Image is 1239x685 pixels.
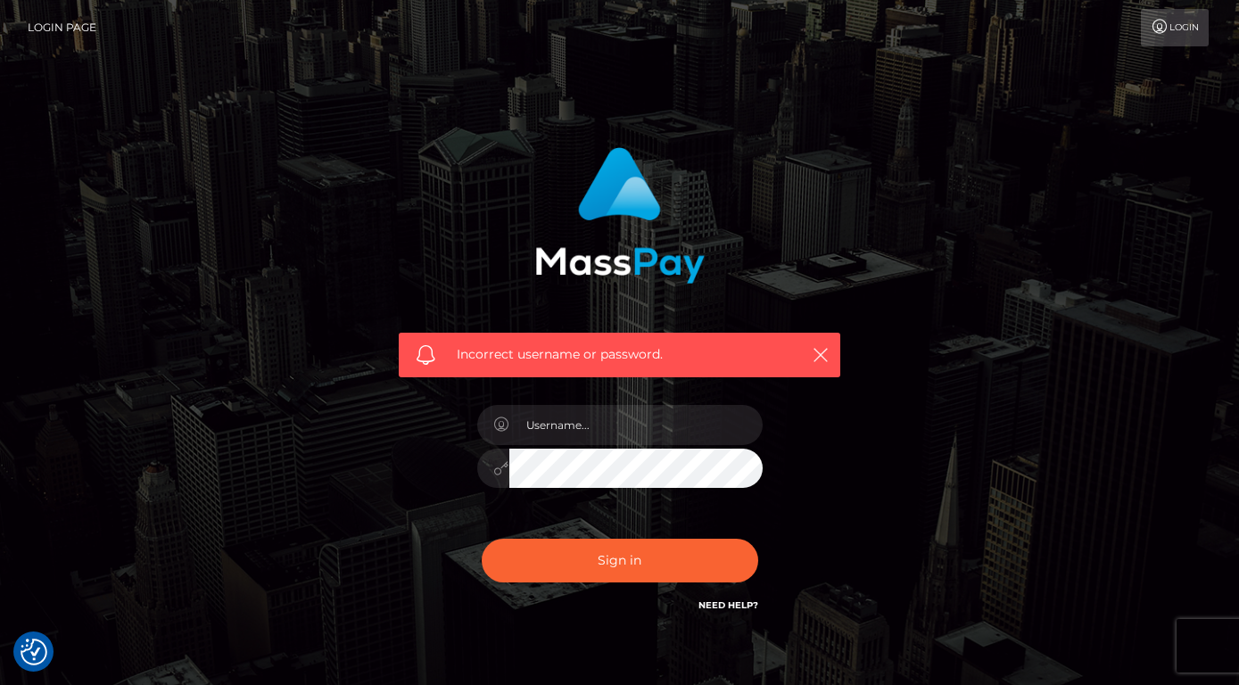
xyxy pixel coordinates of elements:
[482,539,758,582] button: Sign in
[698,599,758,611] a: Need Help?
[509,405,763,445] input: Username...
[21,639,47,665] img: Revisit consent button
[1141,9,1209,46] a: Login
[28,9,96,46] a: Login Page
[457,345,782,364] span: Incorrect username or password.
[21,639,47,665] button: Consent Preferences
[535,147,705,284] img: MassPay Login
